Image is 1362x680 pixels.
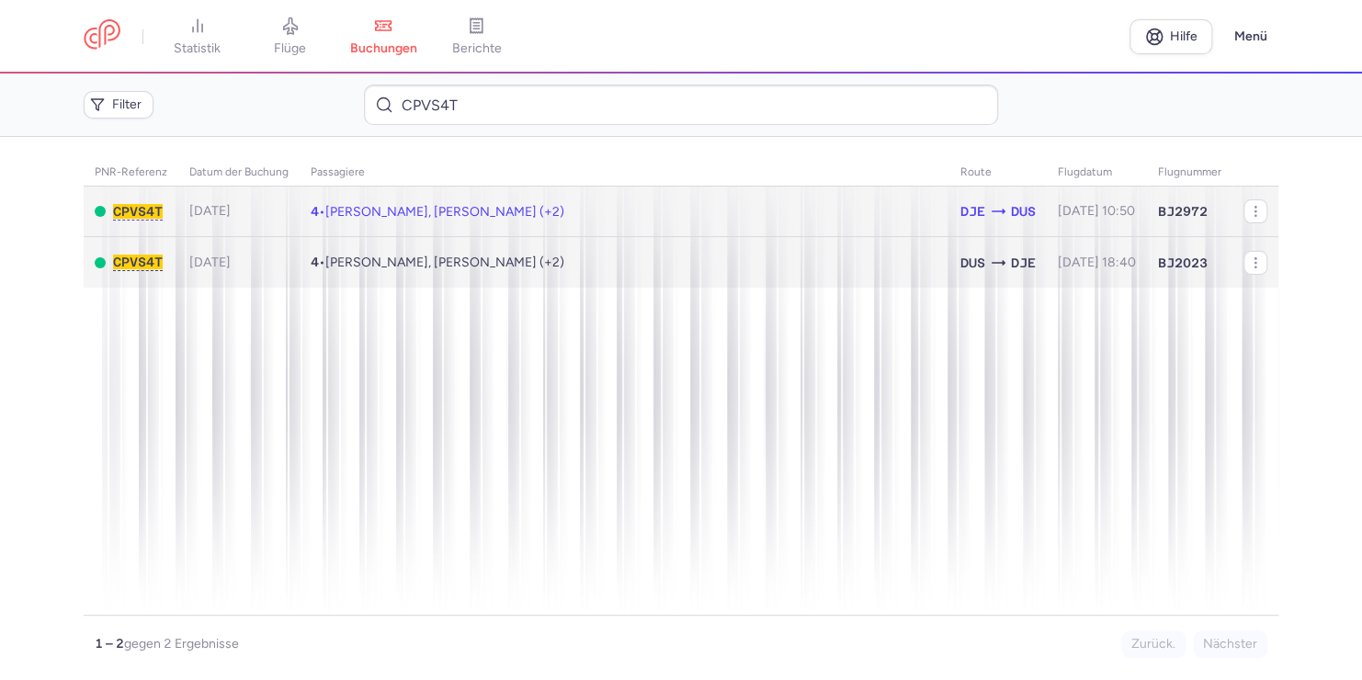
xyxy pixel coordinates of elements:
[960,253,985,273] font: DUS
[1170,28,1197,44] font: Hilfe
[84,91,153,119] button: Filter
[1158,202,1208,221] span: BJ2972
[151,17,244,57] a: Statistik
[311,204,564,220] span: •
[311,204,319,219] span: 4
[311,255,564,270] span: •
[364,85,997,125] input: Suche nach Buchungen (PNR, Name...)
[189,203,231,219] span: [DATE]
[274,40,306,57] span: Flüge
[1011,201,1036,221] font: DUS
[1058,203,1135,219] span: [DATE] 10:50
[1011,253,1036,273] span: Djerba-Zarzis, Djerba, Tunisia
[189,255,231,270] span: [DATE]
[1158,254,1208,272] span: BJ2023
[451,40,501,57] span: Berichte
[244,17,336,57] a: Flüge
[84,19,120,53] a: CitizenPlane Logo mit rotem Hintergrund
[1121,630,1186,658] button: Zurück.
[124,636,239,652] span: gegen 2 Ergebnisse
[1011,201,1036,221] span: Düsseldorf International Airport, Düsseldorf, Germany
[325,255,564,270] span: Farhad ALHASAN, Gulistan MALLA HASAN, Sitav ALHASAN, Alan ALHASAN
[112,97,142,112] span: Filter
[1193,630,1267,658] button: Nächster
[189,165,289,178] font: Datum der Buchung
[95,165,167,178] font: PNR-Referenz
[1129,19,1212,54] a: Hilfe
[960,201,985,221] font: DJE
[960,165,992,178] font: Route
[1058,165,1112,178] font: Flugdatum
[174,40,221,57] span: Statistik
[311,165,365,178] font: Passagiere
[337,17,430,57] a: Buchungen
[430,17,523,57] a: Berichte
[95,636,124,652] strong: 1 – 2
[1158,165,1221,178] font: Flugnummer
[113,204,163,219] span: CPVS4T
[350,40,417,57] span: Buchungen
[113,255,163,269] span: CPVS4T
[960,201,985,221] span: Djerba-Zarzis, Djerba, Tunisia
[311,255,319,269] span: 4
[1223,19,1278,54] button: Menü
[113,255,163,270] button: CPVS4T
[1011,253,1036,273] font: DJE
[113,204,163,220] button: CPVS4T
[960,253,985,273] span: Düsseldorf International Airport, Düsseldorf, Germany
[1058,255,1136,270] span: [DATE] 18:40
[325,204,564,220] span: Farhad ALHASAN, Gulistan MALLA HASAN, Sitav ALHASAN, Alan ALHASAN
